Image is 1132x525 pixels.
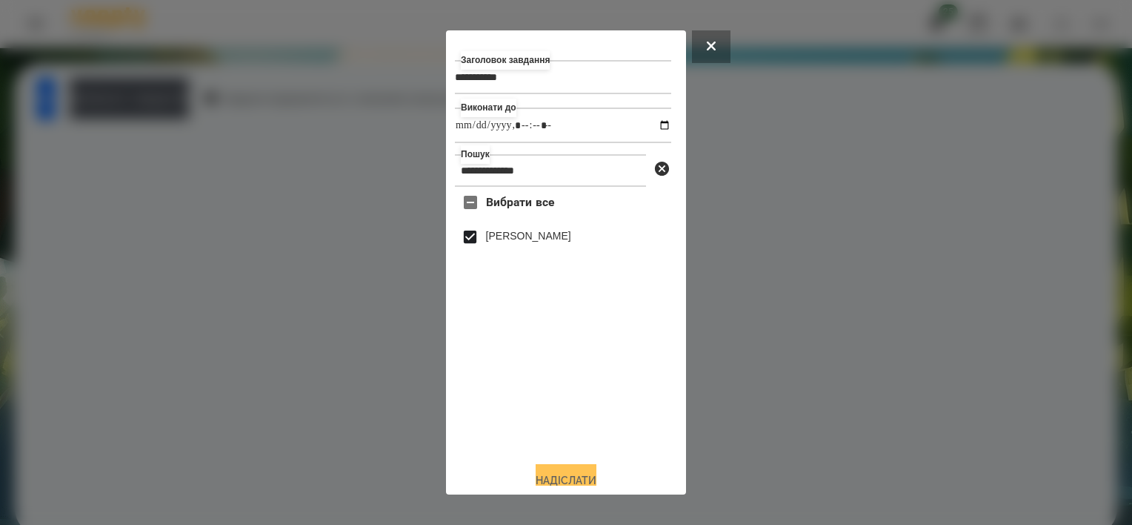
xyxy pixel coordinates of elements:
button: Надіслати [536,464,596,497]
label: Виконати до [461,99,516,117]
label: Заголовок завдання [461,51,550,70]
label: [PERSON_NAME] [486,228,571,243]
span: Вибрати все [486,194,555,211]
label: Пошук [461,145,490,164]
